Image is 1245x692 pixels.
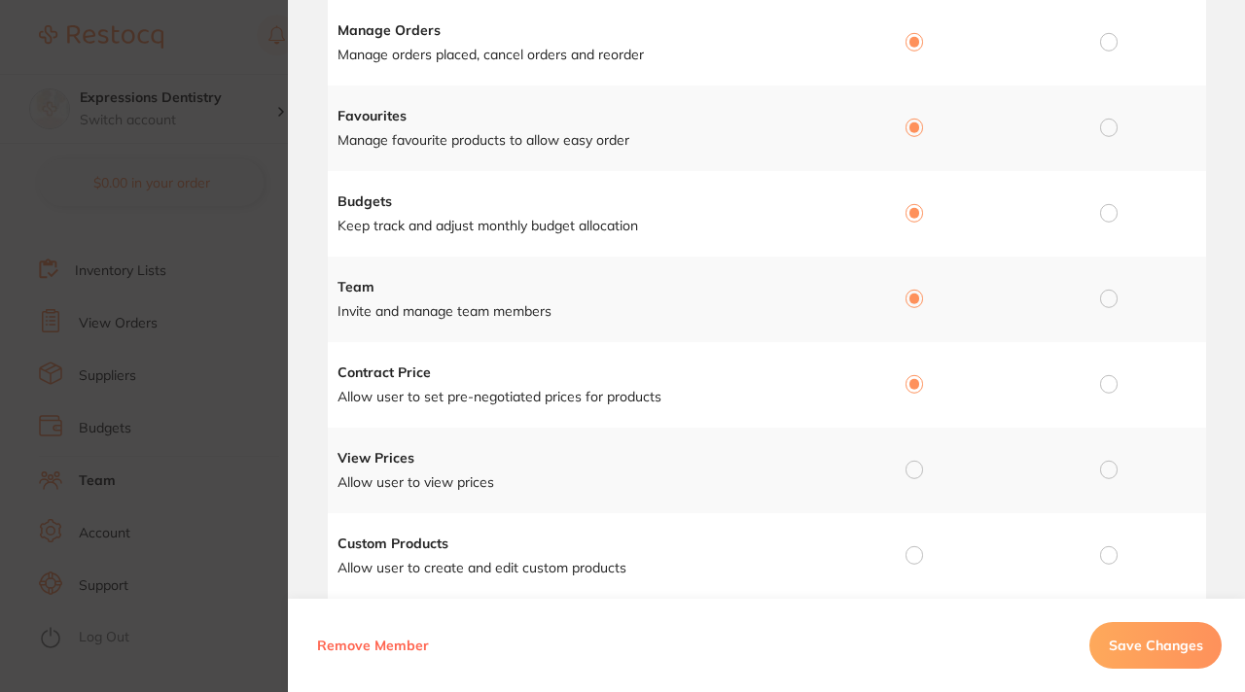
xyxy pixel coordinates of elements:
[1089,622,1222,669] button: Save Changes
[338,131,812,151] p: Manage favourite products to allow easy order
[338,535,812,554] h4: Custom Products
[311,622,435,669] button: Remove Member
[338,363,812,383] h4: Contract Price
[338,559,812,578] p: Allow user to create and edit custom products
[338,46,812,65] p: Manage orders placed, cancel orders and reorder
[338,449,812,468] h4: View Prices
[338,21,812,41] h4: Manage Orders
[338,107,812,126] h4: Favourites
[338,388,812,407] p: Allow user to set pre-negotiated prices for products
[338,278,812,297] h4: Team
[338,217,812,236] p: Keep track and adjust monthly budget allocation
[1109,637,1203,654] span: Save Changes
[338,192,812,212] h4: Budgets
[338,302,812,322] p: Invite and manage team members
[338,473,812,493] p: Allow user to view prices
[317,637,429,654] span: Remove Member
